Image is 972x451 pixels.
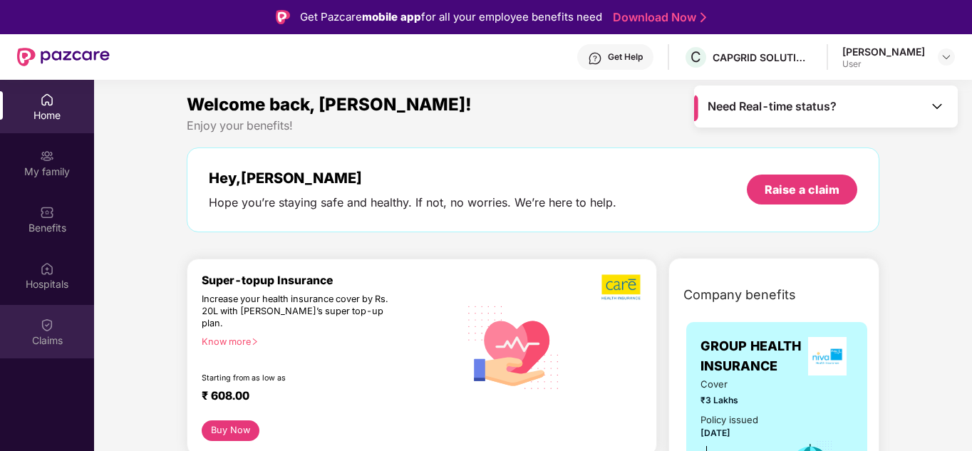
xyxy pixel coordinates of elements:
[209,170,616,187] div: Hey, [PERSON_NAME]
[700,10,706,25] img: Stroke
[700,336,802,377] span: GROUP HEALTH INSURANCE
[713,51,812,64] div: CAPGRID SOLUTIONS PRIVATE LIMITED
[459,291,569,403] img: svg+xml;base64,PHN2ZyB4bWxucz0iaHR0cDovL3d3dy53My5vcmcvMjAwMC9zdmciIHhtbG5zOnhsaW5rPSJodHRwOi8vd3...
[700,377,767,392] span: Cover
[700,413,758,427] div: Policy issued
[808,337,847,375] img: insurerLogo
[683,285,796,305] span: Company benefits
[930,99,944,113] img: Toggle Icon
[842,58,925,70] div: User
[588,51,602,66] img: svg+xml;base64,PHN2ZyBpZD0iSGVscC0zMngzMiIgeG1sbnM9Imh0dHA6Ly93d3cudzMub3JnLzIwMDAvc3ZnIiB3aWR0aD...
[700,427,730,438] span: [DATE]
[40,261,54,276] img: svg+xml;base64,PHN2ZyBpZD0iSG9zcGl0YWxzIiB4bWxucz0iaHR0cDovL3d3dy53My5vcmcvMjAwMC9zdmciIHdpZHRoPS...
[276,10,290,24] img: Logo
[202,294,397,330] div: Increase your health insurance cover by Rs. 20L with [PERSON_NAME]’s super top-up plan.
[202,373,398,383] div: Starting from as low as
[251,338,259,346] span: right
[941,51,952,63] img: svg+xml;base64,PHN2ZyBpZD0iRHJvcGRvd24tMzJ4MzIiIHhtbG5zPSJodHRwOi8vd3d3LnczLm9yZy8yMDAwL3N2ZyIgd2...
[187,118,879,133] div: Enjoy your benefits!
[691,48,701,66] span: C
[17,48,110,66] img: New Pazcare Logo
[842,45,925,58] div: [PERSON_NAME]
[202,336,450,346] div: Know more
[202,389,445,406] div: ₹ 608.00
[40,318,54,332] img: svg+xml;base64,PHN2ZyBpZD0iQ2xhaW0iIHhtbG5zPSJodHRwOi8vd3d3LnczLm9yZy8yMDAwL3N2ZyIgd2lkdGg9IjIwIi...
[40,205,54,219] img: svg+xml;base64,PHN2ZyBpZD0iQmVuZWZpdHMiIHhtbG5zPSJodHRwOi8vd3d3LnczLm9yZy8yMDAwL3N2ZyIgd2lkdGg9Ij...
[40,149,54,163] img: svg+xml;base64,PHN2ZyB3aWR0aD0iMjAiIGhlaWdodD0iMjAiIHZpZXdCb3g9IjAgMCAyMCAyMCIgZmlsbD0ibm9uZSIgeG...
[187,94,472,115] span: Welcome back, [PERSON_NAME]!
[601,274,642,301] img: b5dec4f62d2307b9de63beb79f102df3.png
[708,99,837,114] span: Need Real-time status?
[202,420,259,441] button: Buy Now
[613,10,702,25] a: Download Now
[209,195,616,210] div: Hope you’re staying safe and healthy. If not, no worries. We’re here to help.
[608,51,643,63] div: Get Help
[202,274,459,287] div: Super-topup Insurance
[765,182,839,197] div: Raise a claim
[362,10,421,24] strong: mobile app
[300,9,602,26] div: Get Pazcare for all your employee benefits need
[40,93,54,107] img: svg+xml;base64,PHN2ZyBpZD0iSG9tZSIgeG1sbnM9Imh0dHA6Ly93d3cudzMub3JnLzIwMDAvc3ZnIiB3aWR0aD0iMjAiIG...
[700,393,767,407] span: ₹3 Lakhs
